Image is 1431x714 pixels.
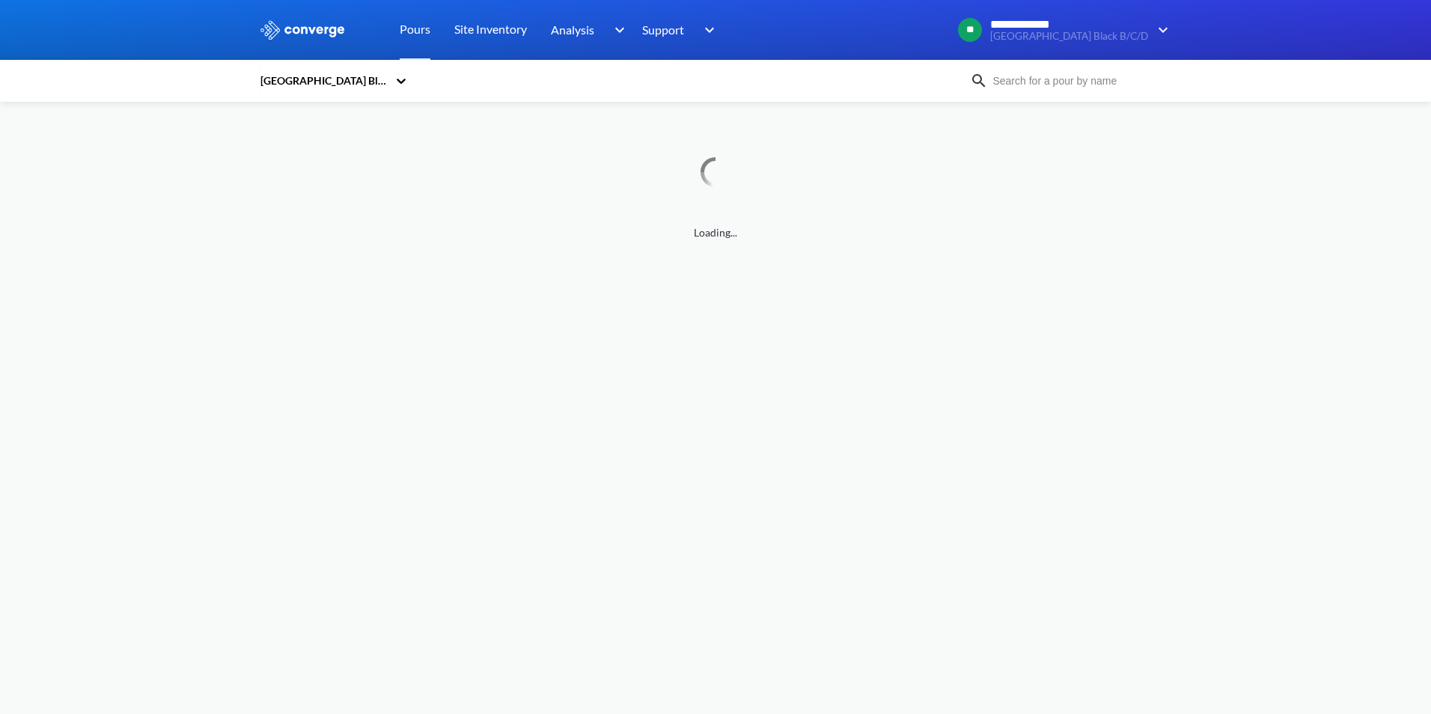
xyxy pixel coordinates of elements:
img: downArrow.svg [695,21,718,39]
span: Support [642,20,684,39]
span: Loading... [259,225,1172,241]
span: [GEOGRAPHIC_DATA] Black B/C/D [990,31,1148,42]
input: Search for a pour by name [988,73,1169,89]
img: downArrow.svg [1148,21,1172,39]
img: icon-search.svg [970,72,988,90]
div: [GEOGRAPHIC_DATA] Black B/C/D [259,73,388,89]
span: Analysis [551,20,594,39]
img: logo_ewhite.svg [259,20,346,40]
img: downArrow.svg [605,21,629,39]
